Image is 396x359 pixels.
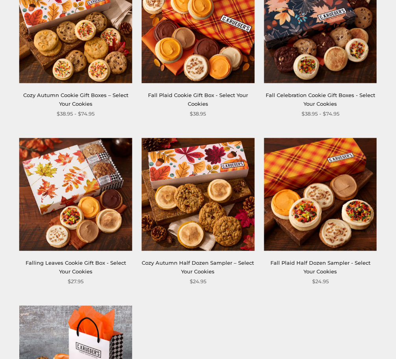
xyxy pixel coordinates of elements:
img: Falling Leaves Cookie Gift Box - Select Your Cookies [19,138,132,251]
span: $38.95 - $74.95 [302,110,339,118]
img: Fall Plaid Half Dozen Sampler - Select Your Cookies [264,138,377,251]
span: $24.95 [190,277,206,286]
a: Cozy Autumn Half Dozen Sampler – Select Your Cookies [142,260,254,274]
span: $24.95 [312,277,329,286]
a: Cozy Autumn Cookie Gift Boxes – Select Your Cookies [23,92,128,107]
a: Fall Plaid Cookie Gift Box - Select Your Cookies [148,92,248,107]
span: $27.95 [68,277,83,286]
iframe: Sign Up via Text for Offers [6,329,81,353]
a: Fall Celebration Cookie Gift Boxes - Select Your Cookies [266,92,375,107]
span: $38.95 - $74.95 [57,110,94,118]
a: Falling Leaves Cookie Gift Box - Select Your Cookies [26,260,126,274]
a: Fall Plaid Half Dozen Sampler - Select Your Cookies [270,260,370,274]
img: Cozy Autumn Half Dozen Sampler – Select Your Cookies [142,138,255,251]
span: $38.95 [190,110,206,118]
